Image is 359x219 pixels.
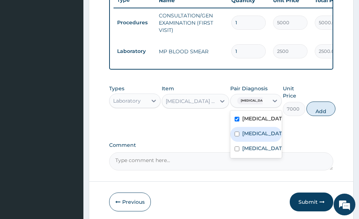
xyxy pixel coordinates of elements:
[162,85,174,92] label: Item
[119,4,136,21] div: Minimize live chat window
[114,16,155,29] td: Procedures
[237,97,271,104] span: [MEDICAL_DATA]
[242,145,285,152] label: [MEDICAL_DATA]
[4,144,138,169] textarea: Type your message and hit 'Enter'
[38,41,122,50] div: Chat with us now
[109,193,151,211] button: Previous
[155,8,228,37] td: CONSULTATION/GEN EXAMINATION (FIRST VISIT)
[109,86,124,92] label: Types
[283,85,305,99] label: Unit Price
[290,193,333,211] button: Submit
[306,102,335,116] button: Add
[155,44,228,59] td: MP BLOOD SMEAR
[13,36,29,54] img: d_794563401_company_1708531726252_794563401
[42,64,100,137] span: We're online!
[242,130,285,137] label: [MEDICAL_DATA]
[166,98,216,105] div: [MEDICAL_DATA] (FBC)
[230,85,268,92] label: Pair Diagnosis
[109,142,334,148] label: Comment
[242,115,285,122] label: [MEDICAL_DATA]
[113,97,141,104] div: Laboratory
[114,45,155,58] td: Laboratory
